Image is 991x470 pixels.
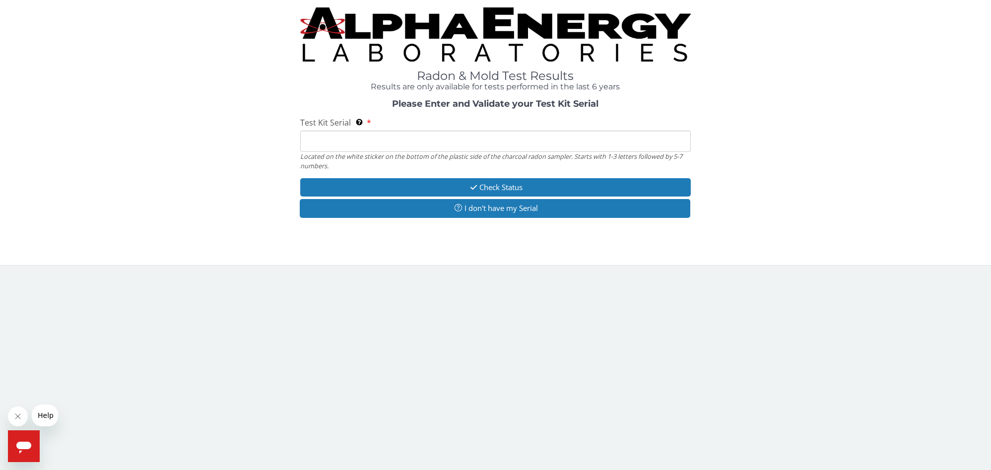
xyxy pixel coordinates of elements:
[300,199,690,217] button: I don't have my Serial
[32,404,58,426] iframe: Message from company
[300,82,691,91] h4: Results are only available for tests performed in the last 6 years
[300,117,351,128] span: Test Kit Serial
[8,430,40,462] iframe: Button to launch messaging window
[300,178,691,197] button: Check Status
[8,406,28,426] iframe: Close message
[300,69,691,82] h1: Radon & Mold Test Results
[300,7,691,62] img: TightCrop.jpg
[300,152,691,170] div: Located on the white sticker on the bottom of the plastic side of the charcoal radon sampler. Sta...
[392,98,598,109] strong: Please Enter and Validate your Test Kit Serial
